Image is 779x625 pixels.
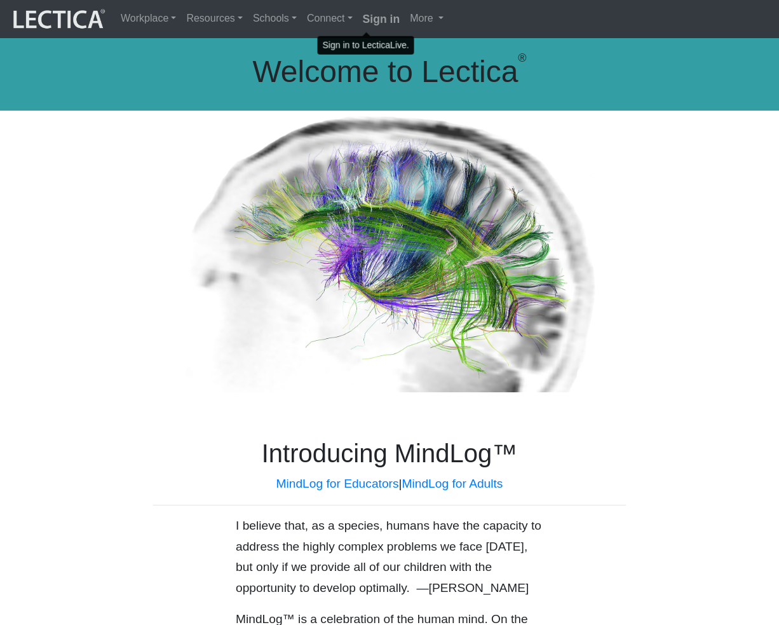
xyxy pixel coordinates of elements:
sup: ® [518,52,526,64]
a: Workplace [116,5,181,32]
a: MindLog for Educators [276,477,399,490]
p: | [153,474,625,495]
h1: Introducing MindLog™ [153,438,625,469]
a: Schools [248,5,302,32]
strong: Sign in [363,13,400,25]
p: I believe that, as a species, humans have the capacity to address the highly complex problems we ... [236,516,543,599]
img: lecticalive [10,7,105,31]
img: Human Connectome Project Image [178,111,601,393]
a: Sign in [358,5,405,33]
div: Sign in to LecticaLive. [318,36,414,55]
a: More [405,5,449,32]
a: MindLog for Adults [402,477,503,490]
a: Connect [302,5,358,32]
a: Resources [181,5,248,32]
